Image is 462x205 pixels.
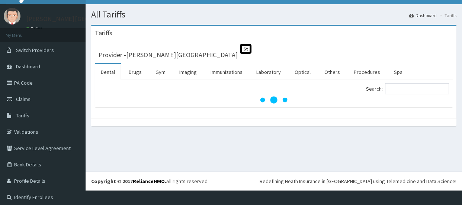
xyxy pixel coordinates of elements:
[318,64,346,80] a: Others
[260,178,456,185] div: Redefining Heath Insurance in [GEOGRAPHIC_DATA] using Telemedicine and Data Science!
[409,12,437,19] a: Dashboard
[259,85,289,115] svg: audio-loading
[16,96,31,102] span: Claims
[385,83,449,94] input: Search:
[86,172,462,191] footer: All rights reserved.
[388,64,408,80] a: Spa
[26,26,44,31] a: Online
[91,10,456,19] h1: All Tariffs
[289,64,317,80] a: Optical
[348,64,386,80] a: Procedures
[99,52,238,58] h3: Provider - [PERSON_NAME][GEOGRAPHIC_DATA]
[150,64,171,80] a: Gym
[437,12,456,19] li: Tariffs
[240,44,251,54] span: St
[26,16,136,22] p: [PERSON_NAME][GEOGRAPHIC_DATA]
[16,63,40,70] span: Dashboard
[91,178,166,185] strong: Copyright © 2017 .
[95,30,112,36] h3: Tariffs
[366,83,449,94] label: Search:
[133,178,165,185] a: RelianceHMO
[123,64,148,80] a: Drugs
[4,8,20,25] img: User Image
[16,47,54,53] span: Switch Providers
[173,64,203,80] a: Imaging
[95,64,121,80] a: Dental
[205,64,248,80] a: Immunizations
[16,112,29,119] span: Tariffs
[250,64,287,80] a: Laboratory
